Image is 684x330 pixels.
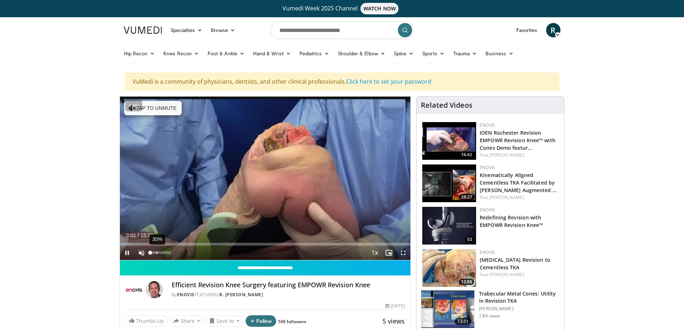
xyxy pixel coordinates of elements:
[481,46,518,61] a: Business
[449,46,481,61] a: Trauma
[150,251,171,254] div: Volume Level
[479,290,560,305] h3: Trabecular Metal Cones: Utility in Revision TKA
[120,246,134,260] button: Pause
[480,122,495,128] a: Enovis
[382,246,396,260] button: Enable picture-in-picture mode
[422,207,476,245] a: 53
[134,246,149,260] button: Unmute
[385,303,405,309] div: [DATE]
[140,232,153,238] span: 15:37
[546,23,560,37] a: R
[490,152,524,158] a: [PERSON_NAME]
[480,214,543,228] a: Redefining Revision with EMPOWR Revision Knee™
[120,46,159,61] a: Hip Recon
[219,292,263,298] a: R. [PERSON_NAME]
[490,194,524,200] a: [PERSON_NAME]
[166,23,207,37] a: Specialties
[480,172,557,194] a: Kinematically Aligned Cementless TKA Facilitated by [PERSON_NAME] Augmented …
[422,249,476,287] img: 1ed398e6-909d-4121-8c35-5730855f367b.150x105_q85_crop-smart_upscale.jpg
[270,22,414,39] input: Search topics, interventions
[421,291,474,328] img: 286158_0001_1.png.150x105_q85_crop-smart_upscale.jpg
[249,46,295,61] a: Hand & Wrist
[459,152,474,158] span: 16:42
[120,97,411,260] video-js: Video Player
[418,46,449,61] a: Sports
[146,281,163,298] img: Avatar
[125,73,559,90] div: VuMedi is a community of physicians, dentists, and other clinical professionals.
[480,129,555,151] a: IOEN Rochester Revision EMPOWR Revision Knee™ with Cones Demo featur…
[422,122,476,160] a: 16:42
[479,313,500,319] p: 7.8K views
[360,3,399,14] span: WATCH NOW
[480,249,495,255] a: Enovis
[124,101,182,115] button: Tap to unmute
[246,315,276,327] button: Follow
[421,290,560,328] a: 13:51 Trabecular Metal Cones: Utility in Revision TKA [PERSON_NAME] 7.8K views
[367,246,382,260] button: Playback Rate
[120,243,411,246] div: Progress Bar
[126,281,143,298] img: Enovis
[177,292,195,298] a: Enovis
[172,281,405,289] h4: Efficient Revision Knee Surgery featuring EMPOWR Revision Knee
[125,3,559,14] a: Vumedi Week 2025 ChannelWATCH NOW
[512,23,542,37] a: Favorites
[390,46,418,61] a: Spine
[480,164,495,171] a: Enovis
[295,46,334,61] a: Pediatrics
[396,246,410,260] button: Fullscreen
[124,27,162,34] img: VuMedi Logo
[159,46,203,61] a: Knee Recon
[138,232,139,238] span: /
[480,271,558,278] div: Feat.
[278,319,306,325] a: 169 followers
[465,236,474,243] span: 53
[422,122,476,160] img: b5850bff-7d8d-4b16-9255-f8ff9f89da25.150x105_q85_crop-smart_upscale.jpg
[346,78,431,85] a: Click here to set your password
[126,315,167,326] a: Thumbs Up
[170,315,204,327] button: Share
[490,271,524,278] a: [PERSON_NAME]
[422,207,476,245] img: 1bcaa5bd-c9cf-491a-a556-1337fa9bfb8c.150x105_q85_crop-smart_upscale.jpg
[480,256,550,271] a: [MEDICAL_DATA] Revision to Cementless TKA
[206,23,239,37] a: Browse
[206,315,243,327] button: Save to
[422,249,476,287] a: 12:55
[479,306,560,312] p: [PERSON_NAME]
[203,46,249,61] a: Foot & Ankle
[422,164,476,202] a: 28:27
[480,207,495,213] a: Enovis
[459,194,474,200] span: 28:27
[455,318,472,325] span: 13:51
[126,232,136,238] span: 0:01
[382,317,405,325] span: 5 views
[459,279,474,285] span: 12:55
[172,292,405,298] div: By FEATURING
[421,101,473,110] h4: Related Videos
[480,152,558,158] div: Feat.
[334,46,390,61] a: Shoulder & Elbow
[422,164,476,202] img: c9ff072b-fb29-474b-9468-fe1ef3588e05.150x105_q85_crop-smart_upscale.jpg
[480,194,558,201] div: Feat.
